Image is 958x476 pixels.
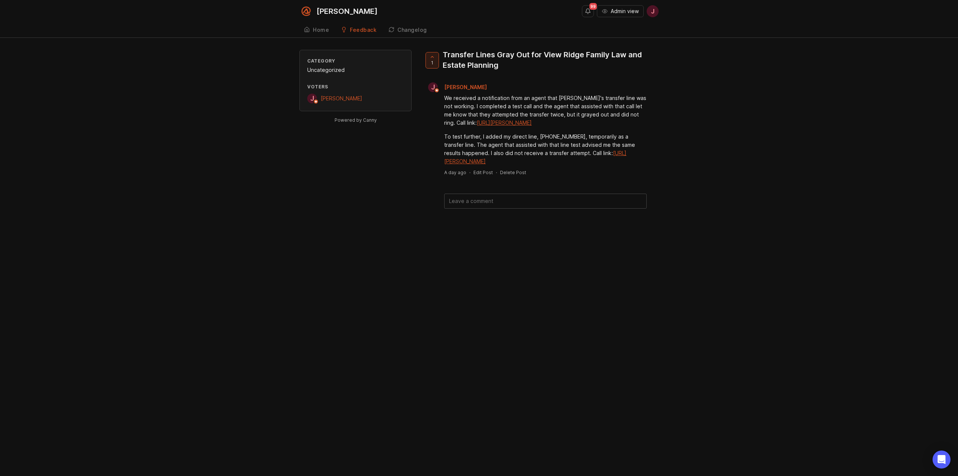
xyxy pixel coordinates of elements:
[350,27,376,33] div: Feedback
[333,116,378,124] a: Powered by Canny
[307,58,404,64] div: Category
[307,94,317,103] div: J
[444,84,487,90] span: [PERSON_NAME]
[443,49,653,70] div: Transfer Lines Gray Out for View Ridge Family Law and Estate Planning
[434,88,440,93] img: member badge
[444,133,647,166] div: To test further, I added my direct line, [PHONE_NUMBER], temporarily as a transfer line. The agen...
[428,82,438,92] div: J
[397,27,427,33] div: Changelog
[384,22,431,38] a: Changelog
[582,5,594,17] button: Notifications
[299,22,333,38] a: Home
[651,7,655,16] span: J
[313,27,329,33] div: Home
[589,3,597,10] span: 99
[317,7,378,15] div: [PERSON_NAME]
[321,95,362,101] span: [PERSON_NAME]
[313,99,319,104] img: member badge
[299,4,313,18] img: Smith.ai logo
[431,60,433,66] span: 1
[307,66,404,74] div: Uncategorized
[444,94,647,127] div: We received a notification from an agent that [PERSON_NAME]'s transfer line was not working. I co...
[444,169,466,176] a: A day ago
[933,451,951,469] div: Open Intercom Messenger
[307,84,404,90] div: Voters
[611,7,639,15] span: Admin view
[496,169,497,176] div: ·
[425,52,439,69] button: 1
[307,94,362,103] a: J[PERSON_NAME]
[477,119,532,126] a: [URL][PERSON_NAME]
[500,169,526,176] div: Delete Post
[473,169,493,176] div: Edit Post
[424,82,493,92] a: J[PERSON_NAME]
[647,5,659,17] button: J
[469,169,470,176] div: ·
[597,5,644,17] button: Admin view
[336,22,381,38] a: Feedback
